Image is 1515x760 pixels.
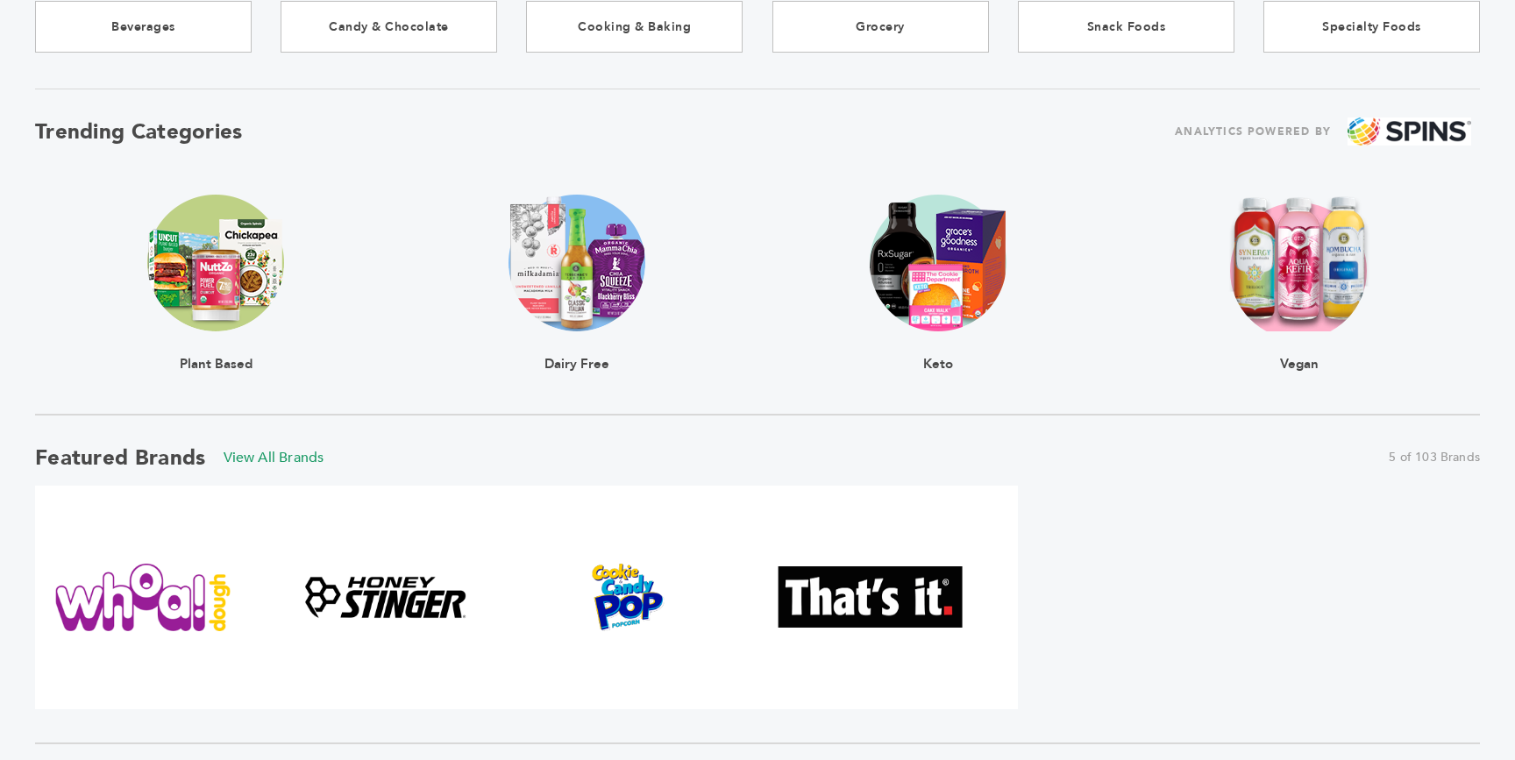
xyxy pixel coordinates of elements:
[281,1,497,53] a: Candy & Chocolate
[526,1,743,53] a: Cooking & Baking
[537,564,721,631] img: Cookie & Candy Pop Popcorn
[35,444,206,472] h2: Featured Brands
[870,331,1006,370] div: Keto
[1228,195,1370,331] img: claim_vegan Trending Image
[1175,121,1331,143] span: ANALYTICS POWERED BY
[779,566,963,628] img: That's It
[509,195,645,331] img: claim_dairy_free Trending Image
[509,331,645,370] div: Dairy Free
[1348,117,1471,146] img: spins.png
[870,195,1006,331] img: claim_ketogenic Trending Image
[147,331,284,370] div: Plant Based
[294,570,478,625] img: Honey Stinger
[35,117,243,146] h2: Trending Categories
[772,1,989,53] a: Grocery
[147,195,284,331] img: claim_plant_based Trending Image
[224,448,324,467] a: View All Brands
[1018,1,1234,53] a: Snack Foods
[1263,1,1480,53] a: Specialty Foods
[1228,331,1370,370] div: Vegan
[35,1,252,53] a: Beverages
[1389,449,1480,466] span: 5 of 103 Brands
[51,564,235,631] img: Whoa Dough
